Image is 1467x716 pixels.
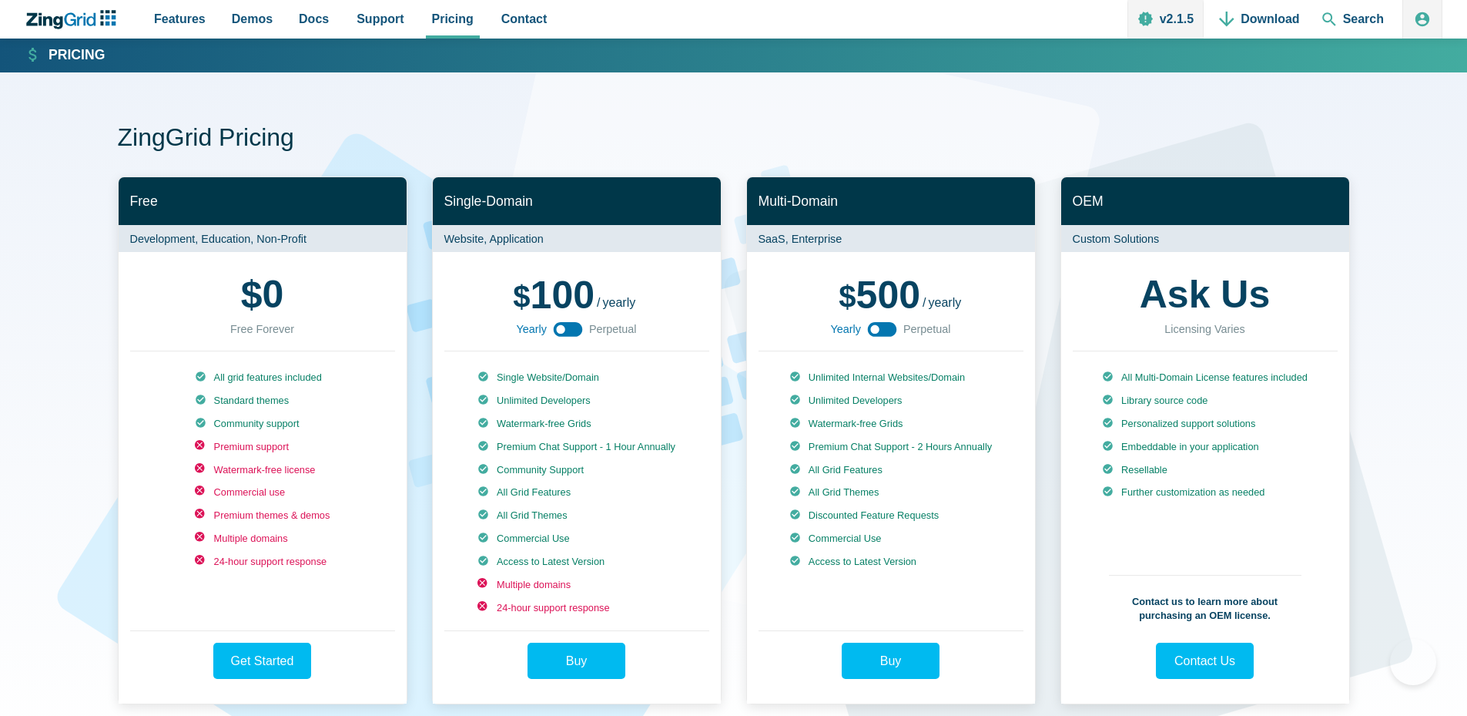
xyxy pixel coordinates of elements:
[232,8,273,29] span: Demos
[195,463,330,477] li: Watermark-free license
[195,509,330,523] li: Premium themes & demos
[589,320,637,338] span: Perpetual
[789,509,992,523] li: Discounted Feature Requests
[477,509,675,523] li: All Grid Themes
[432,8,474,29] span: Pricing
[789,440,992,454] li: Premium Chat Support - 2 Hours Annually
[929,296,962,309] span: yearly
[513,274,595,317] span: 100
[516,320,546,338] span: Yearly
[830,320,860,338] span: Yearly
[603,296,636,309] span: yearly
[789,486,992,499] li: All Grid Themes
[1061,225,1349,252] p: Custom Solutions
[747,225,1035,252] p: SaaS, Enterprise
[230,320,294,338] div: Free Forever
[1164,320,1245,338] div: Licensing Varies
[477,394,675,408] li: Unlimited Developers
[477,578,675,592] li: Multiple domains
[1102,463,1308,477] li: Resellable
[195,394,330,408] li: Standard themes
[154,8,206,29] span: Features
[241,275,263,314] span: $
[477,555,675,569] li: Access to Latest Version
[501,8,548,29] span: Contact
[477,371,675,385] li: Single Website/Domain
[195,371,330,385] li: All grid features included
[433,177,721,226] h2: Single-Domain
[195,486,330,499] li: Commercial use
[477,463,675,477] li: Community Support
[789,555,992,569] li: Access to Latest Version
[903,320,951,338] span: Perpetual
[1390,639,1436,685] iframe: Help Scout Beacon - Open
[839,274,920,317] span: 500
[1156,643,1254,679] a: Contact Us
[357,8,404,29] span: Support
[1140,275,1271,314] strong: Ask Us
[477,532,675,546] li: Commercial Use
[789,394,992,408] li: Unlimited Developers
[789,532,992,546] li: Commercial Use
[789,417,992,431] li: Watermark-free Grids
[923,297,926,309] span: /
[1102,394,1308,408] li: Library source code
[213,643,311,679] a: Get Started
[1102,440,1308,454] li: Embeddable in your application
[1102,486,1308,499] li: Further customization as needed
[842,643,939,679] a: Buy
[49,49,105,62] strong: Pricing
[477,486,675,499] li: All Grid Features
[1109,575,1301,623] p: Contact us to learn more about purchasing an OEM license.
[477,417,675,431] li: Watermark-free Grids
[25,10,124,29] a: ZingChart Logo. Click to return to the homepage
[195,417,330,431] li: Community support
[118,122,1350,156] h1: ZingGrid Pricing
[241,275,284,314] strong: 0
[597,297,600,309] span: /
[195,555,330,569] li: 24-hour support response
[195,532,330,546] li: Multiple domains
[789,463,992,477] li: All Grid Features
[1061,177,1349,226] h2: OEM
[1102,417,1308,431] li: Personalized support solutions
[477,440,675,454] li: Premium Chat Support - 1 Hour Annually
[477,601,675,615] li: 24-hour support response
[119,177,407,226] h2: Free
[789,371,992,385] li: Unlimited Internal Websites/Domain
[747,177,1035,226] h2: Multi-Domain
[26,46,105,65] a: Pricing
[195,440,330,454] li: Premium support
[528,643,625,679] a: Buy
[299,8,329,29] span: Docs
[433,225,721,252] p: Website, Application
[119,225,407,252] p: Development, Education, Non-Profit
[1102,371,1308,385] li: All Multi-Domain License features included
